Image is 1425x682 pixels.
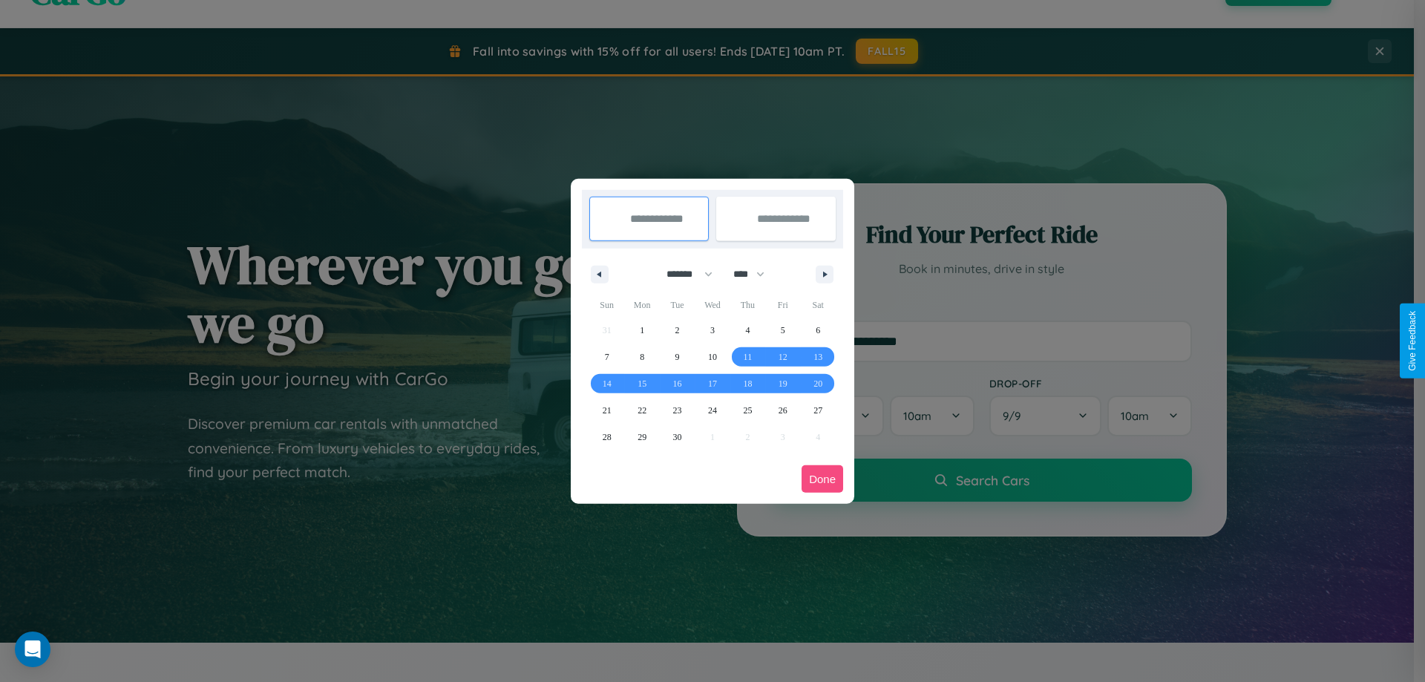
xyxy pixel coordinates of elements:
button: 8 [624,344,659,370]
span: 10 [708,344,717,370]
span: 29 [638,424,646,450]
button: 11 [730,344,765,370]
button: 5 [765,317,800,344]
button: 26 [765,397,800,424]
span: Tue [660,293,695,317]
span: 9 [675,344,680,370]
button: 4 [730,317,765,344]
span: Fri [765,293,800,317]
button: 6 [801,317,836,344]
span: 11 [744,344,753,370]
button: 25 [730,397,765,424]
button: 1 [624,317,659,344]
span: 13 [813,344,822,370]
button: Done [802,465,843,493]
span: 8 [640,344,644,370]
button: 20 [801,370,836,397]
button: 30 [660,424,695,450]
button: 13 [801,344,836,370]
button: 14 [589,370,624,397]
span: 16 [673,370,682,397]
button: 17 [695,370,730,397]
span: 22 [638,397,646,424]
button: 22 [624,397,659,424]
button: 16 [660,370,695,397]
button: 15 [624,370,659,397]
span: 18 [743,370,752,397]
div: Give Feedback [1407,311,1418,371]
span: 6 [816,317,820,344]
span: Mon [624,293,659,317]
span: 20 [813,370,822,397]
button: 10 [695,344,730,370]
span: 27 [813,397,822,424]
button: 28 [589,424,624,450]
span: Wed [695,293,730,317]
span: 21 [603,397,612,424]
span: 5 [781,317,785,344]
span: 25 [743,397,752,424]
button: 21 [589,397,624,424]
span: 14 [603,370,612,397]
button: 2 [660,317,695,344]
span: 2 [675,317,680,344]
button: 12 [765,344,800,370]
span: 12 [779,344,787,370]
button: 19 [765,370,800,397]
span: 19 [779,370,787,397]
span: 24 [708,397,717,424]
button: 29 [624,424,659,450]
span: 17 [708,370,717,397]
span: 23 [673,397,682,424]
button: 9 [660,344,695,370]
span: 1 [640,317,644,344]
button: 24 [695,397,730,424]
span: Sun [589,293,624,317]
span: 4 [745,317,750,344]
span: 26 [779,397,787,424]
div: Open Intercom Messenger [15,632,50,667]
span: 3 [710,317,715,344]
button: 27 [801,397,836,424]
span: Thu [730,293,765,317]
button: 3 [695,317,730,344]
span: 30 [673,424,682,450]
span: 28 [603,424,612,450]
button: 23 [660,397,695,424]
button: 18 [730,370,765,397]
span: 7 [605,344,609,370]
button: 7 [589,344,624,370]
span: Sat [801,293,836,317]
span: 15 [638,370,646,397]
